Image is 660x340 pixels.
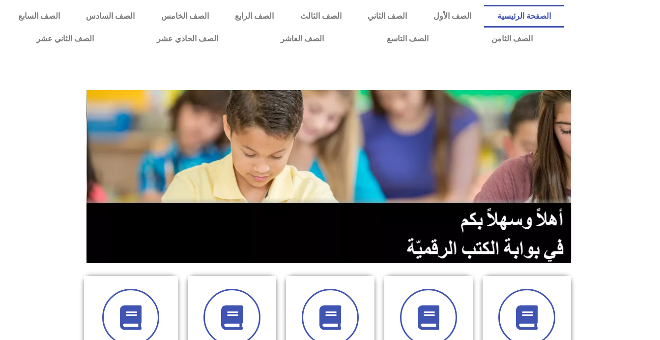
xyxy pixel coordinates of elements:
a: الصف الحادي عشر [125,28,250,50]
a: الصف الرابع [222,5,287,28]
a: الصفحة الرئيسية [484,5,564,28]
a: الصف السابع [5,5,73,28]
a: الصف السادس [73,5,148,28]
a: الصف الثالث [287,5,354,28]
a: الصف الخامس [148,5,222,28]
a: الصف الأول [420,5,484,28]
a: الصف الثاني [354,5,420,28]
a: الصف العاشر [249,28,355,50]
a: الصف التاسع [355,28,460,50]
a: الصف الثاني عشر [5,28,125,50]
a: الصف الثامن [460,28,564,50]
